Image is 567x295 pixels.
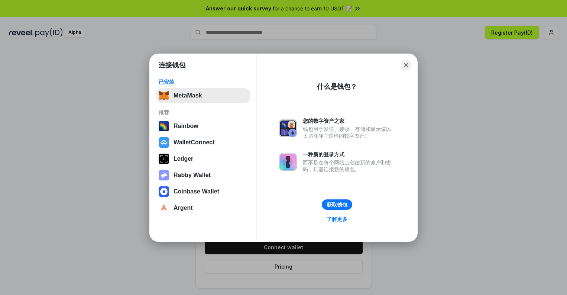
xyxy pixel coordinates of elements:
button: Rainbow [156,119,250,134]
div: Coinbase Wallet [174,188,219,195]
button: Ledger [156,151,250,166]
div: 什么是钱包？ [317,82,357,91]
button: Coinbase Wallet [156,184,250,199]
button: Close [401,60,411,70]
div: Argent [174,205,193,211]
img: svg+xml,%3Csvg%20width%3D%2228%22%20height%3D%2228%22%20viewBox%3D%220%200%2028%2028%22%20fill%3D... [159,137,169,148]
img: svg+xml,%3Csvg%20width%3D%22120%22%20height%3D%22120%22%20viewBox%3D%220%200%20120%20120%22%20fil... [159,121,169,131]
div: 一种新的登录方式 [303,151,395,158]
img: svg+xml,%3Csvg%20width%3D%2228%22%20height%3D%2228%22%20viewBox%3D%220%200%2028%2028%22%20fill%3D... [159,203,169,213]
div: Rabby Wallet [174,172,211,179]
img: svg+xml,%3Csvg%20width%3D%2228%22%20height%3D%2228%22%20viewBox%3D%220%200%2028%2028%22%20fill%3D... [159,186,169,197]
div: MetaMask [174,92,202,99]
img: svg+xml,%3Csvg%20xmlns%3D%22http%3A%2F%2Fwww.w3.org%2F2000%2Fsvg%22%20fill%3D%22none%22%20viewBox... [159,170,169,180]
div: Rainbow [174,123,198,129]
img: svg+xml,%3Csvg%20xmlns%3D%22http%3A%2F%2Fwww.w3.org%2F2000%2Fsvg%22%20fill%3D%22none%22%20viewBox... [279,119,297,137]
img: svg+xml,%3Csvg%20xmlns%3D%22http%3A%2F%2Fwww.w3.org%2F2000%2Fsvg%22%20fill%3D%22none%22%20viewBox... [279,153,297,171]
div: WalletConnect [174,139,215,146]
button: WalletConnect [156,135,250,150]
h1: 连接钱包 [159,61,185,70]
button: Argent [156,201,250,215]
div: 已安装 [159,78,247,85]
button: 获取钱包 [322,199,352,210]
a: 了解更多 [322,214,352,224]
div: 了解更多 [327,216,347,222]
div: 推荐 [159,109,247,116]
div: 钱包用于发送、接收、存储和显示像以太坊和NFT这样的数字资产。 [303,126,395,139]
button: Rabby Wallet [156,168,250,183]
div: 而不是在每个网站上创建新的账户和密码，只需连接您的钱包。 [303,159,395,173]
div: Ledger [174,155,193,162]
div: 您的数字资产之家 [303,118,395,124]
div: 获取钱包 [327,201,347,208]
img: svg+xml,%3Csvg%20fill%3D%22none%22%20height%3D%2233%22%20viewBox%3D%220%200%2035%2033%22%20width%... [159,90,169,101]
button: MetaMask [156,88,250,103]
img: svg+xml,%3Csvg%20xmlns%3D%22http%3A%2F%2Fwww.w3.org%2F2000%2Fsvg%22%20width%3D%2228%22%20height%3... [159,154,169,164]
